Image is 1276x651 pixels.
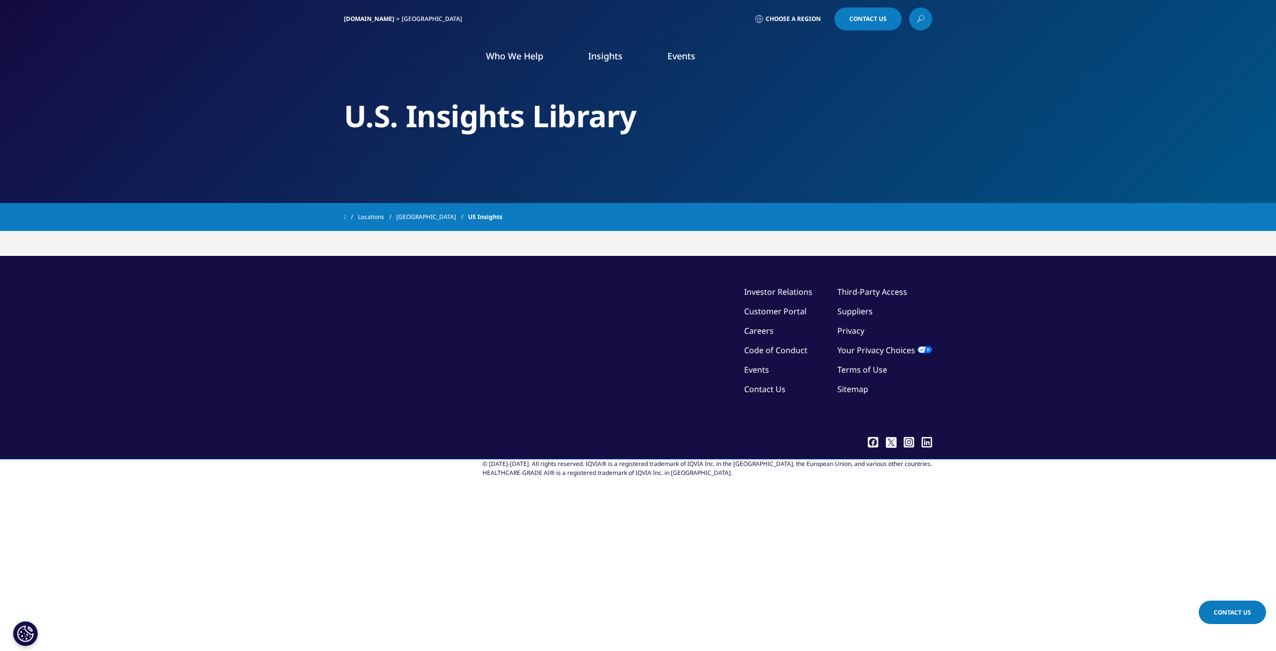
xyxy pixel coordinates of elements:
a: Code of Conduct [744,345,807,356]
a: Events [667,50,695,62]
a: Events [744,364,769,375]
a: Careers [744,325,774,336]
a: Privacy [837,325,864,336]
a: Insights [588,50,623,62]
a: Investor Relations [744,286,812,297]
a: Sitemap [837,384,868,395]
h2: U.S. Insights Library [344,97,932,135]
a: Your Privacy Choices [837,345,932,356]
a: Customer Portal [744,306,806,317]
span: US Insights [468,208,502,226]
nav: Primary [428,35,932,82]
span: Contact Us [1214,608,1251,617]
a: [DOMAIN_NAME] [344,14,394,23]
div: © [DATE]-[DATE]. All rights reserved. IQVIA® is a registered trademark of IQVIA Inc. in the [GEOG... [482,473,932,491]
a: Contact Us [744,384,786,395]
span: Contact Us [849,16,887,22]
a: Terms of Use [837,364,887,375]
span: Choose a Region [766,15,821,23]
a: Contact Us [834,7,902,30]
button: Cookies Settings [13,621,38,646]
a: Contact Us [1199,601,1266,624]
div: [GEOGRAPHIC_DATA] [402,15,466,23]
a: Third-Party Access [837,286,907,297]
a: Suppliers [837,306,873,317]
a: Who We Help [486,50,543,62]
a: Locations [358,208,396,226]
a: [GEOGRAPHIC_DATA] [396,208,468,226]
